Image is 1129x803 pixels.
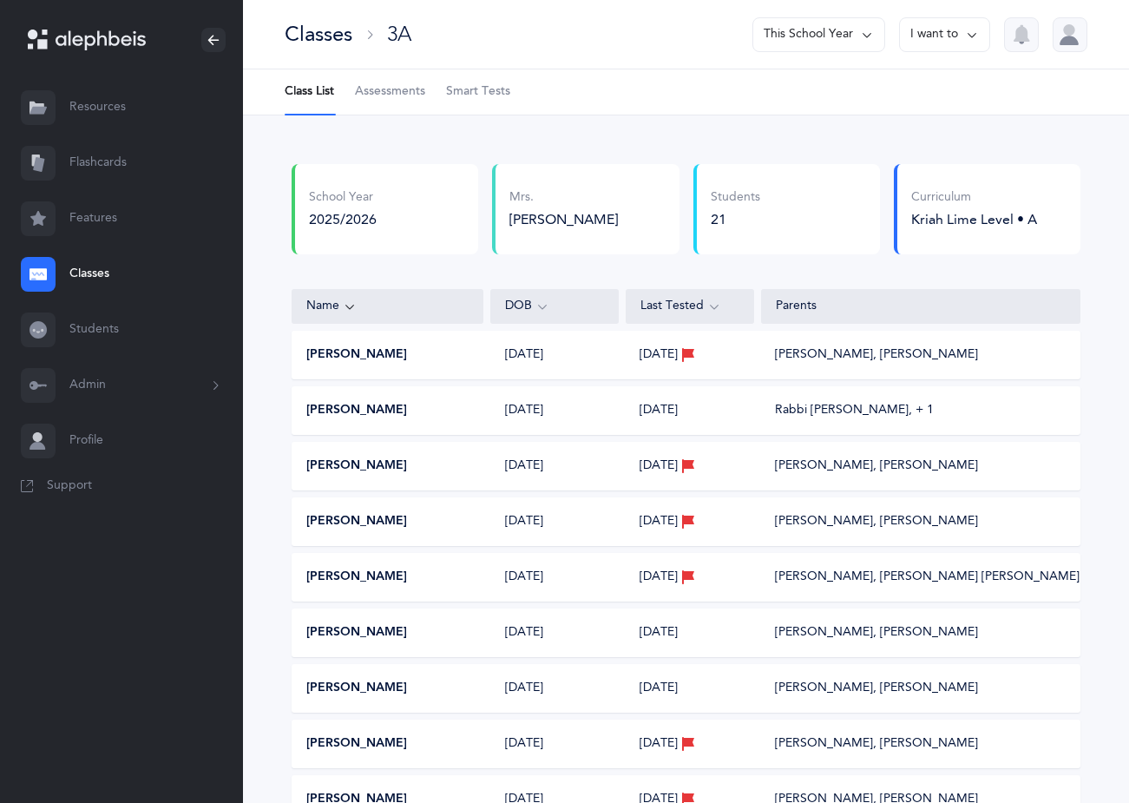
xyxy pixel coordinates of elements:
button: [PERSON_NAME] [306,402,407,419]
div: [DATE] [491,569,619,586]
span: [DATE] [640,624,678,642]
div: DOB [505,297,604,316]
button: [PERSON_NAME] [306,624,407,642]
div: Classes [285,20,352,49]
div: [DATE] [491,680,619,697]
div: [PERSON_NAME], [PERSON_NAME] [775,624,978,642]
div: Last Tested [640,297,739,316]
span: Smart Tests [446,83,510,101]
span: [DATE] [640,735,678,753]
div: Parents [776,298,1066,315]
div: [PERSON_NAME], [PERSON_NAME] [775,513,978,530]
div: [DATE] [491,346,619,364]
div: Mrs. [509,189,665,207]
span: [DATE] [640,457,678,475]
div: School Year [309,189,377,207]
div: Name [306,297,469,316]
button: [PERSON_NAME] [306,457,407,475]
div: [PERSON_NAME], [PERSON_NAME] [775,680,978,697]
div: [DATE] [491,513,619,530]
span: [DATE] [640,569,678,586]
button: [PERSON_NAME] [306,680,407,697]
div: [DATE] [491,624,619,642]
button: This School Year [752,17,885,52]
div: [PERSON_NAME], [PERSON_NAME] [PERSON_NAME] [775,569,1066,586]
span: [DATE] [640,680,678,697]
div: Curriculum [911,189,1037,207]
div: [PERSON_NAME], [PERSON_NAME] [775,346,978,364]
div: [DATE] [491,457,619,475]
div: [DATE] [491,735,619,753]
div: [PERSON_NAME], [PERSON_NAME] [775,457,978,475]
button: [PERSON_NAME] [306,513,407,530]
div: [PERSON_NAME], [PERSON_NAME] [775,735,978,753]
div: 3A [387,20,411,49]
div: [DATE] [491,402,619,419]
button: I want to [899,17,990,52]
span: Support [47,477,92,495]
button: [PERSON_NAME] [306,735,407,753]
span: [DATE] [640,346,678,364]
div: Kriah Lime Level • A [911,210,1037,229]
div: 2025/2026 [309,210,377,229]
span: [DATE] [640,513,678,530]
div: 21 [711,210,760,229]
div: Rabbi [PERSON_NAME]‪, + 1‬ [775,402,934,419]
div: Students [711,189,760,207]
div: [PERSON_NAME] [509,210,665,229]
button: [PERSON_NAME] [306,346,407,364]
span: [DATE] [640,402,678,419]
span: Assessments [355,83,425,101]
button: [PERSON_NAME] [306,569,407,586]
